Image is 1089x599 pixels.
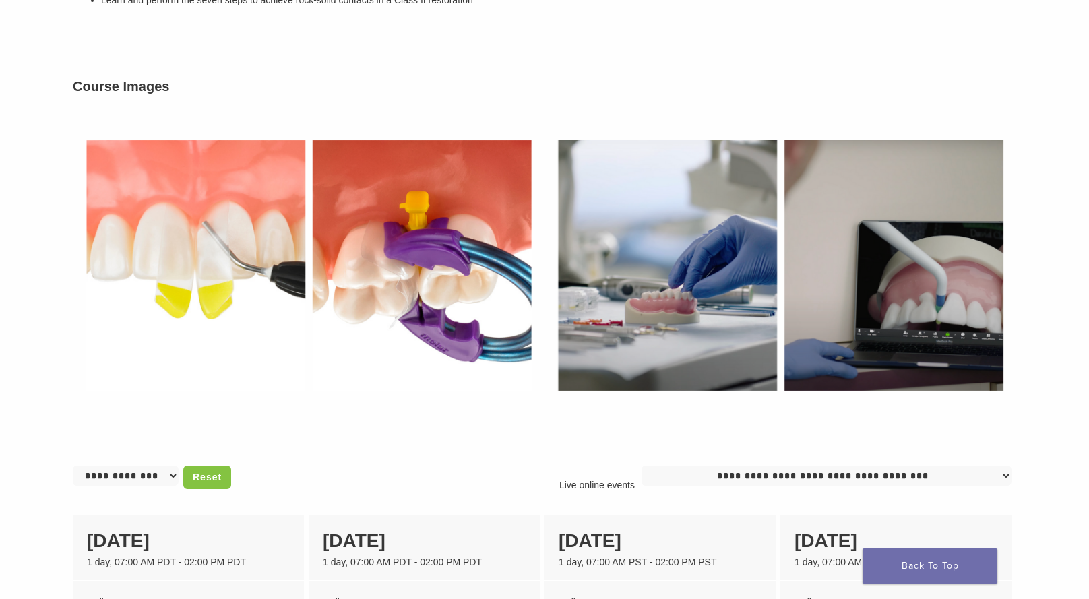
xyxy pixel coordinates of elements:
div: [DATE] [795,527,997,555]
div: 1 day, 07:00 AM PST - 02:00 PM PST [795,555,997,569]
div: [DATE] [87,527,290,555]
div: 1 day, 07:00 AM PDT - 02:00 PM PDT [87,555,290,569]
div: 1 day, 07:00 AM PST - 02:00 PM PST [559,555,761,569]
div: [DATE] [559,527,761,555]
div: 1 day, 07:00 AM PDT - 02:00 PM PDT [323,555,526,569]
a: Back To Top [863,548,997,584]
p: Live online events [553,478,642,493]
a: Reset [183,466,231,489]
h3: Course Images [73,76,1016,96]
div: [DATE] [323,527,526,555]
